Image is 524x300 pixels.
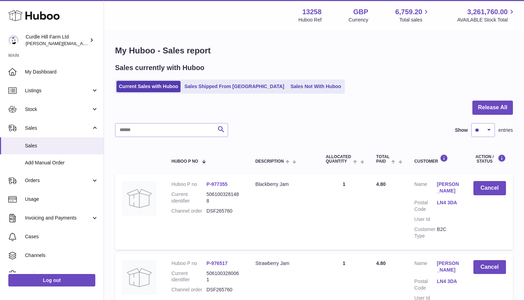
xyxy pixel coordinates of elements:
[457,17,516,23] span: AVAILABLE Stock Total
[457,7,516,23] a: 3,261,760.00 AVAILABLE Stock Total
[207,286,242,293] dd: DSF265760
[302,7,322,17] strong: 13258
[414,199,437,213] dt: Postal Code
[115,45,513,56] h1: My Huboo - Sales report
[319,174,369,249] td: 1
[437,278,460,285] a: LN4 3DA
[437,226,460,239] dd: B2C
[472,101,513,115] button: Release All
[414,181,437,196] dt: Name
[414,278,437,291] dt: Postal Code
[207,260,228,266] a: P-976517
[207,270,242,283] dd: 5061003280061
[172,270,207,283] dt: Current identifier
[455,127,468,134] label: Show
[207,208,242,214] dd: DSF265760
[26,41,139,46] span: [PERSON_NAME][EMAIL_ADDRESS][DOMAIN_NAME]
[172,159,198,164] span: Huboo P no
[122,260,157,295] img: no-photo.jpg
[25,87,91,94] span: Listings
[467,7,508,17] span: 3,261,760.00
[26,34,88,47] div: Curdle Hill Farm Ltd
[414,216,437,223] dt: User Id
[25,125,91,131] span: Sales
[437,260,460,273] a: [PERSON_NAME]
[25,69,98,75] span: My Dashboard
[255,260,312,267] div: Strawberry Jam
[207,191,242,204] dd: 5061003281488
[115,63,204,72] h2: Sales currently with Huboo
[25,177,91,184] span: Orders
[172,286,207,293] dt: Channel order
[25,196,98,203] span: Usage
[349,17,368,23] div: Currency
[437,181,460,194] a: [PERSON_NAME]
[414,226,437,239] dt: Customer Type
[498,127,513,134] span: entries
[414,154,460,164] div: Customer
[172,191,207,204] dt: Current identifier
[395,7,430,23] a: 6,759.20 Total sales
[172,208,207,214] dt: Channel order
[207,181,228,187] a: P-977355
[25,233,98,240] span: Cases
[255,181,312,188] div: Blackberry Jam
[376,181,386,187] span: 4.80
[414,260,437,275] dt: Name
[473,260,506,274] button: Cancel
[288,81,343,92] a: Sales Not With Huboo
[25,106,91,113] span: Stock
[25,160,98,166] span: Add Manual Order
[473,154,506,164] div: Action / Status
[25,143,98,149] span: Sales
[376,260,386,266] span: 4.80
[172,181,207,188] dt: Huboo P no
[182,81,287,92] a: Sales Shipped From [GEOGRAPHIC_DATA]
[25,271,98,277] span: Settings
[25,215,91,221] span: Invoicing and Payments
[172,260,207,267] dt: Huboo P no
[25,252,98,259] span: Channels
[399,17,430,23] span: Total sales
[326,155,351,164] span: ALLOCATED Quantity
[353,7,368,17] strong: GBP
[395,7,422,17] span: 6,759.20
[8,35,19,45] img: miranda@diddlysquatfarmshop.com
[298,17,322,23] div: Huboo Ref
[8,274,95,286] a: Log out
[116,81,181,92] a: Current Sales with Huboo
[437,199,460,206] a: LN4 3DA
[255,159,284,164] span: Description
[376,155,390,164] span: Total paid
[473,181,506,195] button: Cancel
[122,181,157,216] img: no-photo.jpg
